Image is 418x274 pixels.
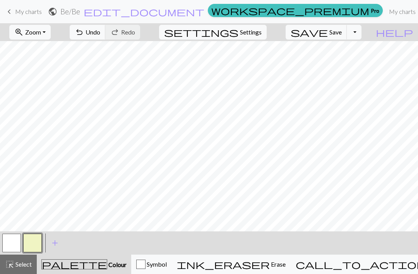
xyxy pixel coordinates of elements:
span: Undo [86,28,100,36]
span: Colour [107,261,127,268]
span: ink_eraser [177,259,270,270]
span: workspace_premium [211,5,369,16]
span: zoom_in [14,27,24,38]
a: My charts [5,5,42,18]
span: My charts [15,8,42,15]
h2: Be / Be [60,7,80,16]
button: Symbol [131,255,172,274]
span: public [48,6,57,17]
span: Zoom [25,28,41,36]
span: edit_document [84,6,204,17]
button: Save [286,25,347,40]
span: Erase [270,260,286,268]
span: highlight_alt [5,259,14,270]
i: Settings [164,28,238,37]
span: settings [164,27,238,38]
span: help [376,27,413,38]
span: save [291,27,328,38]
span: keyboard_arrow_left [5,6,14,17]
span: palette [42,259,107,270]
button: Erase [172,255,291,274]
button: SettingsSettings [159,25,267,40]
span: add [50,238,60,248]
button: Colour [37,255,131,274]
a: Pro [208,4,383,17]
span: undo [75,27,84,38]
span: Symbol [146,260,167,268]
span: Select [14,260,32,268]
span: Save [329,28,342,36]
button: Zoom [9,25,51,40]
button: Undo [70,25,106,40]
span: Settings [240,28,262,37]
